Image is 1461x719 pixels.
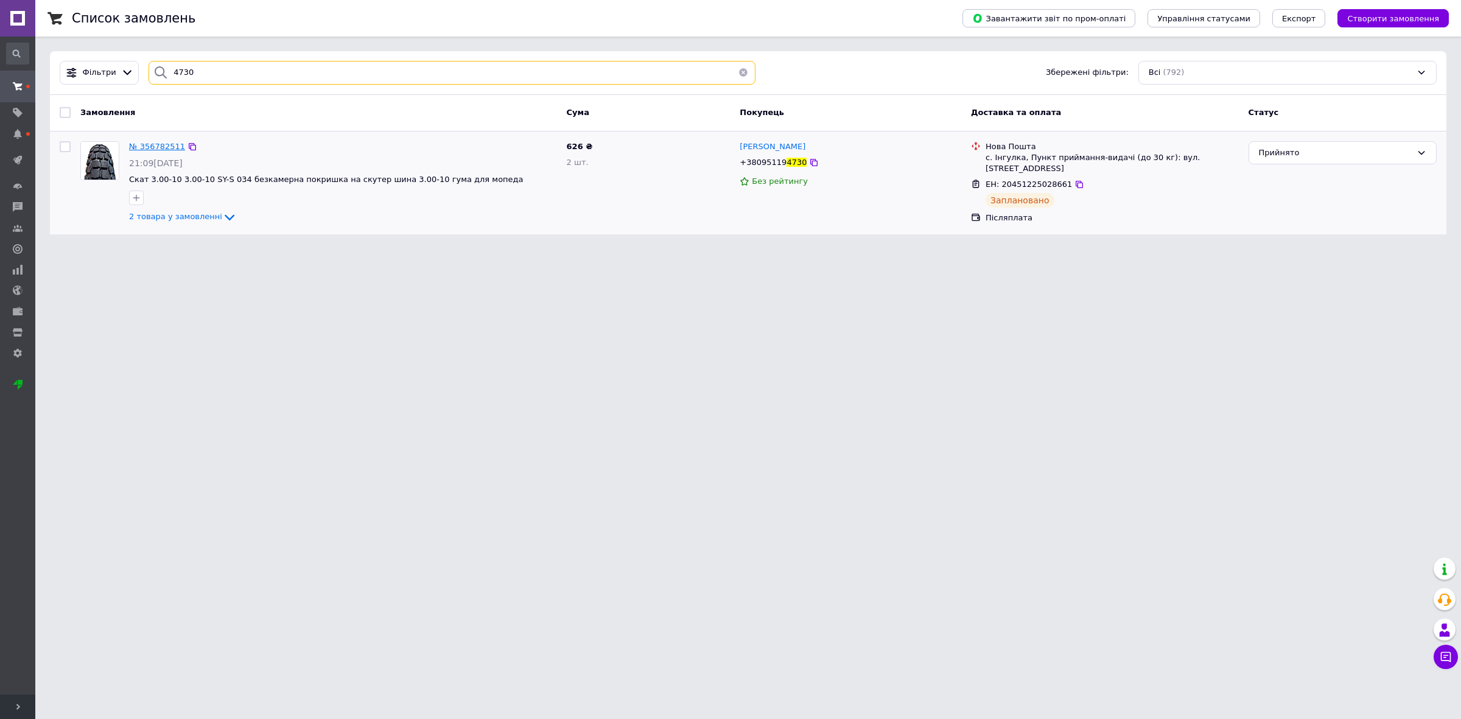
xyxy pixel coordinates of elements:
[1149,67,1161,79] span: Всі
[740,142,805,151] span: [PERSON_NAME]
[986,193,1054,208] div: Заплановано
[740,141,805,153] a: [PERSON_NAME]
[1046,67,1129,79] span: Збережені фільтри:
[1434,645,1458,669] button: Чат з покупцем
[986,180,1072,189] span: ЕН: 20451225028661
[129,212,237,221] a: 2 товара у замовленні
[567,108,589,117] span: Cума
[962,9,1135,27] button: Завантажити звіт по пром-оплаті
[740,108,784,117] span: Покупець
[1325,13,1449,23] a: Створити замовлення
[986,152,1239,174] div: с. Інгулка, Пункт приймання-видачі (до 30 кг): вул. [STREET_ADDRESS]
[567,158,589,167] span: 2 шт.
[986,212,1239,223] div: Післяплата
[1259,147,1412,160] div: Прийнято
[80,108,135,117] span: Замовлення
[1249,108,1279,117] span: Статус
[567,142,593,151] span: 626 ₴
[81,142,119,180] img: Фото товару
[1163,68,1184,77] span: (792)
[72,11,195,26] h1: Список замовлень
[1147,9,1260,27] button: Управління статусами
[1157,14,1250,23] span: Управління статусами
[80,141,119,180] a: Фото товару
[83,67,116,79] span: Фільтри
[1272,9,1326,27] button: Експорт
[971,108,1061,117] span: Доставка та оплата
[752,177,808,186] span: Без рейтингу
[787,158,807,167] span: 4730
[129,175,524,184] a: Скат 3.00-10 3.00-10 SY-S 034 безкамерна покришка на скутер шина 3.00-10 гума для мопеда
[731,61,755,85] button: Очистить
[129,142,185,151] a: № 356782511
[972,13,1126,24] span: Завантажити звіт по пром-оплаті
[986,141,1239,152] div: Нова Пошта
[1282,14,1316,23] span: Експорт
[1337,9,1449,27] button: Створити замовлення
[149,61,755,85] input: Пошук за номером замовлення, ПІБ покупця, номером телефону, Email, номером накладної
[740,158,787,167] span: +38095119
[129,212,222,222] span: 2 товара у замовленні
[129,158,183,168] span: 21:09[DATE]
[1347,14,1439,23] span: Створити замовлення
